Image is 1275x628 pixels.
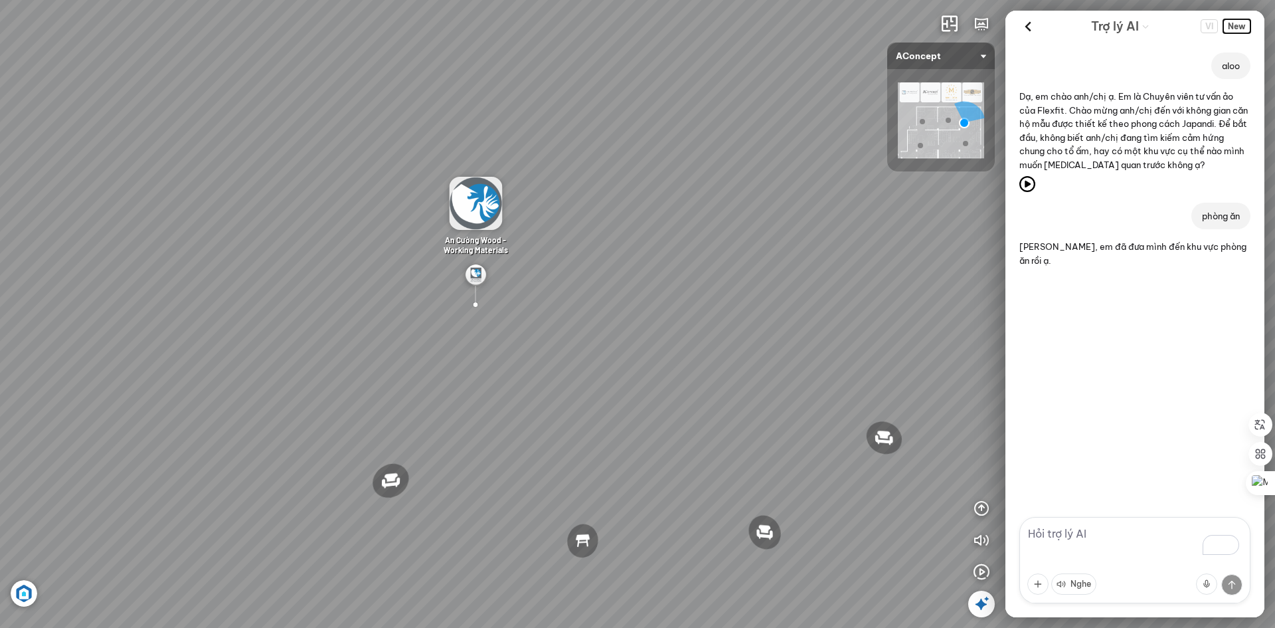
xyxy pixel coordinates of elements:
[1202,209,1240,223] p: phòng ăn
[898,82,984,158] img: AConcept_CTMHTJT2R6E4.png
[1201,19,1218,33] button: Change language
[896,43,986,69] span: AConcept
[1019,90,1250,171] p: Dạ, em chào anh/chị ạ. Em là Chuyên viên tư vấn ảo của Flexfit. Chào mừng anh/chị đến với không g...
[11,580,37,607] img: Artboard_6_4x_1_F4RHW9YJWHU.jpg
[444,235,508,255] span: An Cường Wood - Working Materials
[1019,517,1250,603] textarea: To enrich screen reader interactions, please activate Accessibility in Grammarly extension settings
[1223,19,1250,33] span: New
[1222,59,1240,72] p: aloo
[1201,19,1218,33] span: VI
[465,264,486,286] img: Group_271_UEWYKENUG3M6.png
[449,177,502,230] img: logo_An_Cuong_p_D4EHE666TACD_thumbnail.png
[1019,240,1250,267] p: [PERSON_NAME], em đã đưa mình đến khu vực phòng ăn rồi ạ.
[1091,16,1149,37] div: AI Guide options
[1091,17,1139,36] span: Trợ lý AI
[1051,574,1096,595] button: Nghe
[1223,19,1250,33] button: New Chat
